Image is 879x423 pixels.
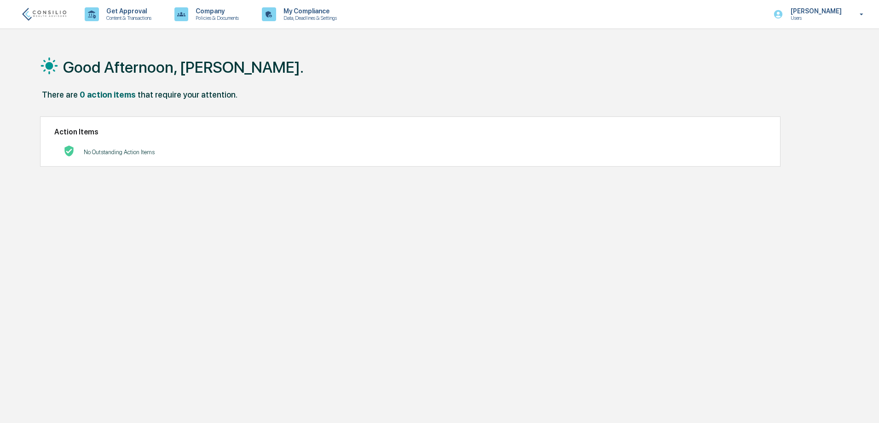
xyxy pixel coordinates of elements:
[80,90,136,99] div: 0 action items
[99,15,156,21] p: Content & Transactions
[63,58,304,76] h1: Good Afternoon, [PERSON_NAME].
[276,7,341,15] p: My Compliance
[188,15,243,21] p: Policies & Documents
[188,7,243,15] p: Company
[99,7,156,15] p: Get Approval
[22,8,66,20] img: logo
[783,7,846,15] p: [PERSON_NAME]
[138,90,237,99] div: that require your attention.
[783,15,846,21] p: Users
[276,15,341,21] p: Data, Deadlines & Settings
[64,145,75,156] img: No Actions logo
[54,127,766,136] h2: Action Items
[42,90,78,99] div: There are
[84,149,155,156] p: No Outstanding Action Items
